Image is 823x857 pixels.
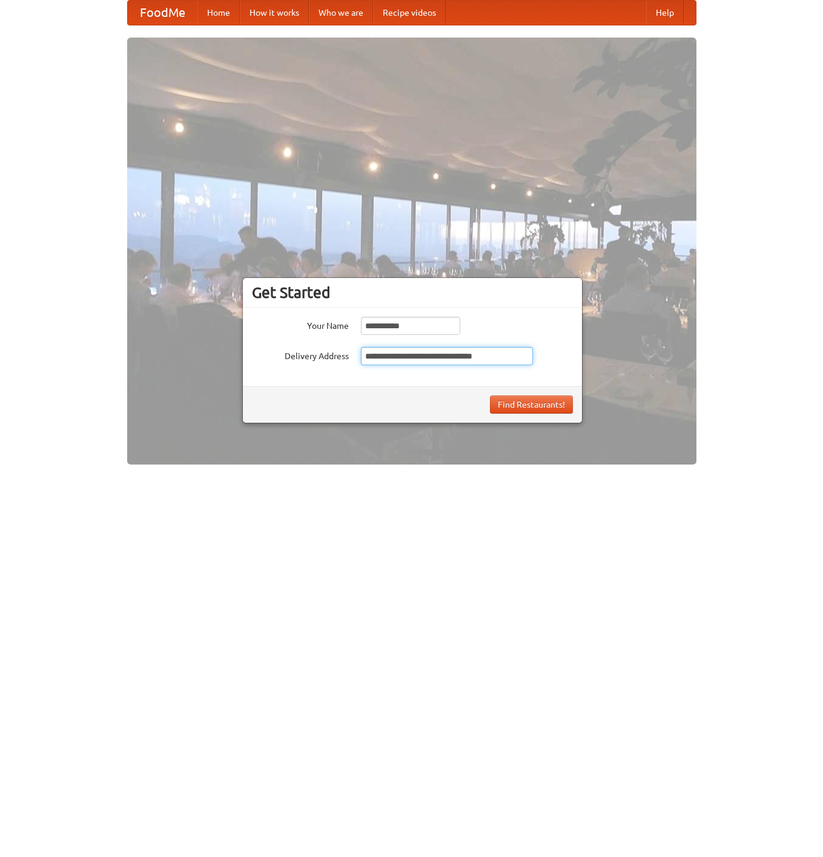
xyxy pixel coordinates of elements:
a: Help [646,1,684,25]
a: Recipe videos [373,1,446,25]
a: Home [197,1,240,25]
a: Who we are [309,1,373,25]
button: Find Restaurants! [490,395,573,414]
h3: Get Started [252,283,573,302]
label: Your Name [252,317,349,332]
a: FoodMe [128,1,197,25]
label: Delivery Address [252,347,349,362]
a: How it works [240,1,309,25]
